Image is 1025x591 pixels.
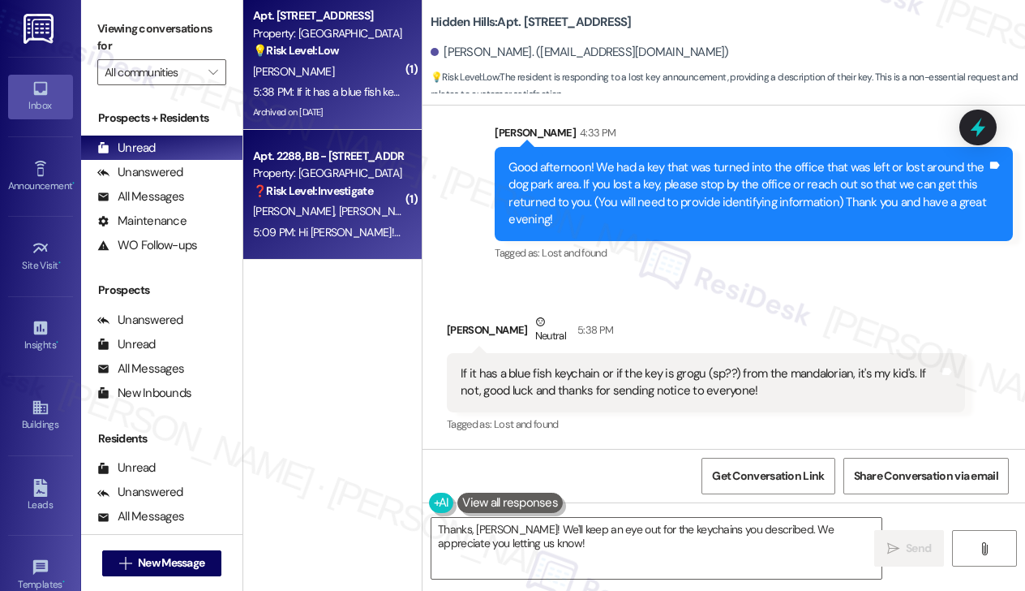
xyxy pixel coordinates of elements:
div: [PERSON_NAME] [495,124,1013,147]
button: Send [874,530,944,567]
div: [PERSON_NAME] [447,313,965,353]
div: WO Follow-ups [97,237,197,254]
label: Viewing conversations for [97,16,226,59]
span: [PERSON_NAME] [253,64,334,79]
div: Archived on [DATE] [251,102,405,123]
a: Leads [8,474,73,518]
i:  [978,542,990,555]
div: Apt. 2288, BB - [STREET_ADDRESS] [253,148,403,165]
div: Unread [97,459,156,477]
textarea: Thanks, [PERSON_NAME]! We'll keep an eye out for the keychains you described. We appreciate you l... [431,518,881,579]
span: • [56,337,58,348]
button: Get Conversation Link [701,458,834,494]
div: Prospects [81,282,242,299]
div: Unanswered [97,484,183,501]
strong: 💡 Risk Level: Low [431,71,499,84]
div: Unanswered [97,312,183,329]
span: New Message [138,554,204,572]
span: Get Conversation Link [712,468,824,485]
b: Hidden Hills: Apt. [STREET_ADDRESS] [431,14,632,31]
input: All communities [105,59,200,85]
i:  [119,557,131,570]
div: Tagged as: [447,412,965,436]
div: Neutral [532,313,569,347]
span: Send [906,540,931,557]
div: 5:38 PM: If it has a blue fish keychain or if the key is grogu (sp??) from the mandalorian, it's ... [253,84,994,99]
span: [PERSON_NAME] [339,204,420,218]
strong: 💡 Risk Level: Low [253,43,339,58]
button: New Message [102,550,222,576]
div: All Messages [97,508,184,525]
i:  [208,66,217,79]
div: All Messages [97,188,184,205]
div: Property: [GEOGRAPHIC_DATA] [253,25,403,42]
span: Share Conversation via email [854,468,998,485]
a: Insights • [8,314,73,358]
span: • [72,178,75,189]
div: 4:33 PM [576,124,615,141]
i:  [887,542,899,555]
div: 5:38 PM [573,321,613,339]
div: New Inbounds [97,385,191,402]
a: Inbox [8,75,73,119]
span: Lost and found [494,417,559,431]
div: Residents [81,430,242,447]
div: Unread [97,336,156,353]
span: Lost and found [542,246,607,260]
div: [PERSON_NAME]. ([EMAIL_ADDRESS][DOMAIN_NAME]) [431,44,729,61]
div: Tagged as: [495,241,1013,265]
a: Site Visit • [8,235,73,278]
div: Property: [GEOGRAPHIC_DATA] [253,165,403,182]
div: Unread [97,140,156,157]
span: [PERSON_NAME] [253,204,339,218]
div: Unanswered [97,164,183,181]
div: If it has a blue fish keychain or if the key is grogu (sp??) from the mandalorian, it's my kid's.... [461,365,939,400]
div: Apt. [STREET_ADDRESS] [253,7,403,24]
div: All Messages [97,360,184,377]
a: Buildings [8,394,73,438]
strong: ❓ Risk Level: Investigate [253,183,373,198]
span: • [62,576,65,588]
img: ResiDesk Logo [24,14,57,44]
button: Share Conversation via email [843,458,1009,494]
div: Unknown [97,533,166,550]
span: • [58,257,61,269]
div: Prospects + Residents [81,110,242,127]
div: Good afternoon! We had a key that was turned into the office that was left or lost around the dog... [508,159,987,229]
span: : The resident is responding to a lost key announcement, providing a description of their key. Th... [431,69,1025,104]
div: Maintenance [97,213,187,230]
